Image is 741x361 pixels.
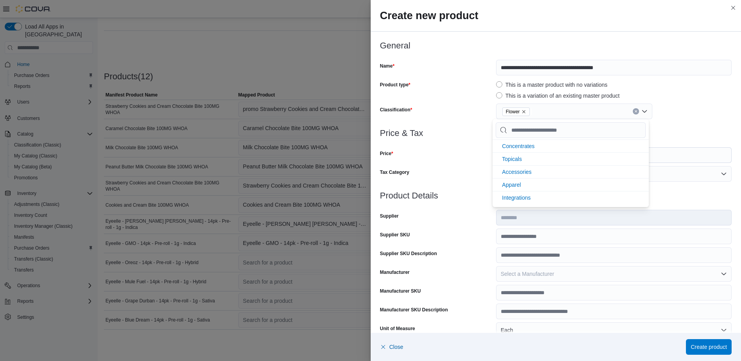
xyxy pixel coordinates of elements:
[380,325,415,332] label: Unit of Measure
[380,307,448,313] label: Manufacturer SKU Description
[633,108,639,114] button: Clear input
[729,3,738,13] button: Close this dialog
[380,288,421,294] label: Manufacturer SKU
[496,322,732,338] button: Each
[380,41,732,50] h3: General
[380,63,395,69] label: Name
[380,269,410,275] label: Manufacturer
[502,169,531,175] span: Accessories
[380,82,411,88] label: Product type
[496,266,732,282] button: Select a Manufacturer
[502,195,530,201] span: Integrations
[506,108,520,116] span: Flower
[496,122,646,138] input: Chip List selector
[380,9,732,22] h2: Create new product
[686,339,732,355] button: Create product
[502,156,522,162] span: Topicals
[380,150,393,157] label: Price
[389,343,404,351] span: Close
[380,250,437,257] label: Supplier SKU Description
[380,107,412,113] label: Classification
[502,107,530,116] span: Flower
[380,169,409,175] label: Tax Category
[691,343,727,351] span: Create product
[380,213,399,219] label: Supplier
[502,143,534,149] span: Concentrates
[380,191,732,200] h3: Product Details
[502,182,521,188] span: Apparel
[380,339,404,355] button: Close
[380,232,410,238] label: Supplier SKU
[496,80,607,89] label: This is a master product with no variations
[496,91,620,100] label: This is a variation of an existing master product
[380,129,732,138] h3: Price & Tax
[521,109,526,114] button: Remove Flower from selection in this group
[501,271,554,277] span: Select a Manufacturer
